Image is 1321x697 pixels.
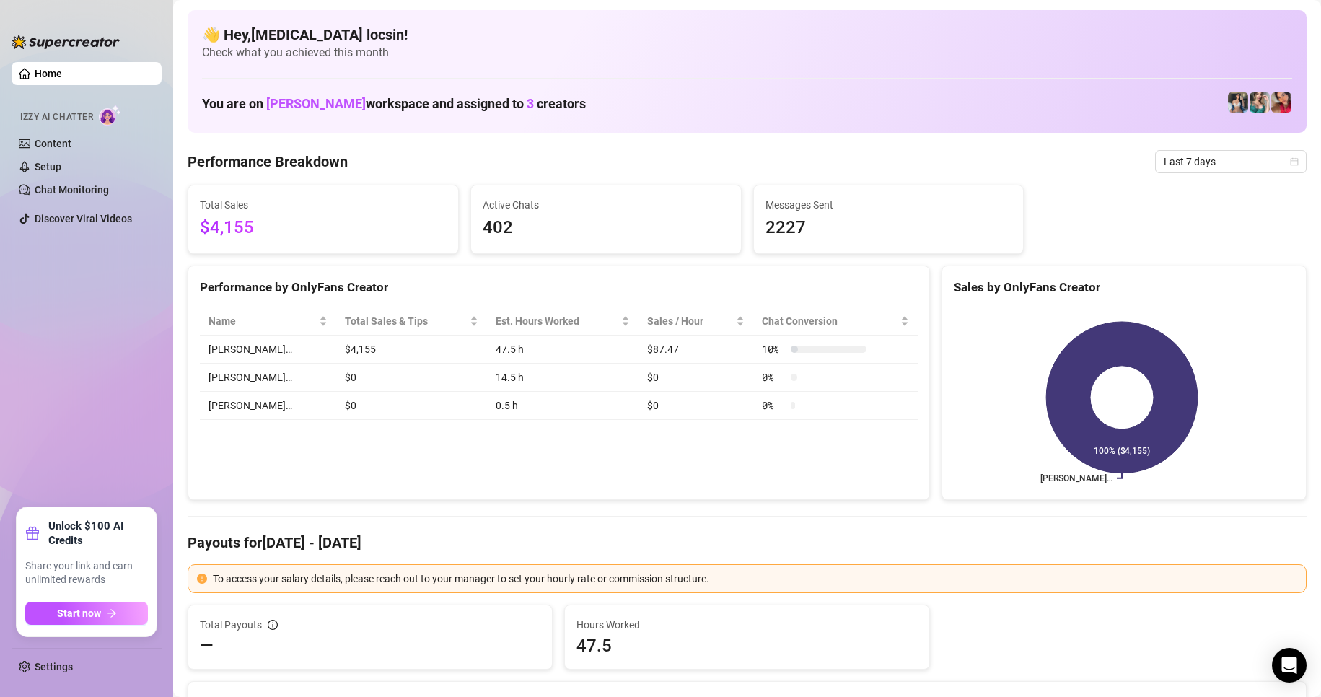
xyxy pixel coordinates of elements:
td: $0 [638,392,753,420]
span: 0 % [762,398,785,413]
img: logo-BBDzfeDw.svg [12,35,120,49]
span: Izzy AI Chatter [20,110,93,124]
span: 0 % [762,369,785,385]
span: gift [25,526,40,540]
span: Share your link and earn unlimited rewards [25,559,148,587]
td: 0.5 h [487,392,638,420]
span: 47.5 [576,634,917,657]
span: Total Sales & Tips [345,313,467,329]
a: Chat Monitoring [35,184,109,196]
span: Total Payouts [200,617,262,633]
img: Zaddy [1250,92,1270,113]
span: 2227 [765,214,1012,242]
span: 402 [483,214,729,242]
td: $0 [336,392,487,420]
td: [PERSON_NAME]… [200,364,336,392]
span: [PERSON_NAME] [266,96,366,111]
h4: Payouts for [DATE] - [DATE] [188,532,1307,553]
span: Check what you achieved this month [202,45,1292,61]
span: Active Chats [483,197,729,213]
a: Discover Viral Videos [35,213,132,224]
img: Vanessa [1271,92,1291,113]
th: Chat Conversion [753,307,918,336]
span: Name [209,313,316,329]
text: [PERSON_NAME]… [1040,473,1112,483]
span: Total Sales [200,197,447,213]
span: Chat Conversion [762,313,898,329]
td: $4,155 [336,336,487,364]
div: Open Intercom Messenger [1272,648,1307,683]
td: $0 [336,364,487,392]
span: — [200,634,214,657]
a: Setup [35,161,61,172]
span: Sales / Hour [647,313,733,329]
span: arrow-right [107,608,117,618]
h4: 👋 Hey, [MEDICAL_DATA] locsin ! [202,25,1292,45]
th: Sales / Hour [638,307,753,336]
div: Performance by OnlyFans Creator [200,278,918,297]
img: AI Chatter [99,105,121,126]
span: $4,155 [200,214,447,242]
td: [PERSON_NAME]… [200,336,336,364]
span: Last 7 days [1164,151,1298,172]
a: Settings [35,661,73,672]
span: 3 [527,96,534,111]
span: calendar [1290,157,1299,166]
span: Messages Sent [765,197,1012,213]
td: $87.47 [638,336,753,364]
td: [PERSON_NAME]… [200,392,336,420]
th: Total Sales & Tips [336,307,487,336]
span: exclamation-circle [197,574,207,584]
h1: You are on workspace and assigned to creators [202,96,586,112]
strong: Unlock $100 AI Credits [48,519,148,548]
span: Hours Worked [576,617,917,633]
td: 47.5 h [487,336,638,364]
div: Sales by OnlyFans Creator [954,278,1294,297]
td: 14.5 h [487,364,638,392]
div: To access your salary details, please reach out to your manager to set your hourly rate or commis... [213,571,1297,587]
div: Est. Hours Worked [496,313,618,329]
th: Name [200,307,336,336]
td: $0 [638,364,753,392]
button: Start nowarrow-right [25,602,148,625]
a: Content [35,138,71,149]
span: Start now [57,608,101,619]
span: info-circle [268,620,278,630]
img: Katy [1228,92,1248,113]
h4: Performance Breakdown [188,152,348,172]
a: Home [35,68,62,79]
span: 10 % [762,341,785,357]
